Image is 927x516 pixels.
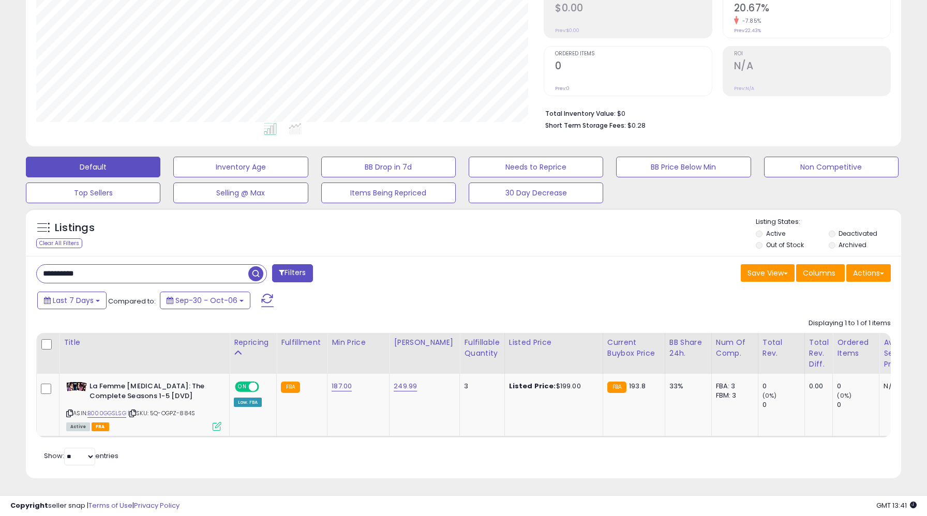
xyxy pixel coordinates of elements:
small: (0%) [837,391,851,400]
small: -7.85% [739,17,761,25]
span: OFF [258,383,274,391]
div: BB Share 24h. [669,337,707,359]
div: Current Buybox Price [607,337,661,359]
div: 0 [762,400,804,409]
div: [PERSON_NAME] [394,337,455,348]
a: 187.00 [332,381,352,391]
div: Min Price [332,337,385,348]
span: $0.28 [627,120,646,130]
button: BB Price Below Min [616,157,751,177]
div: FBA: 3 [716,382,750,391]
img: 41UWLfqgeFL._SL40_.jpg [66,382,87,392]
b: La Femme [MEDICAL_DATA]: The Complete Seasons 1-5 [DVD] [89,382,215,403]
span: Columns [803,268,835,278]
label: Deactivated [839,229,877,238]
a: Terms of Use [88,500,132,510]
div: Fulfillable Quantity [464,337,500,359]
button: Sep-30 - Oct-06 [160,292,250,309]
label: Archived [839,240,866,249]
span: Compared to: [108,296,156,306]
span: All listings currently available for purchase on Amazon [66,422,90,431]
p: Listing States: [756,217,901,227]
h5: Listings [55,221,95,235]
span: ROI [734,51,890,57]
label: Out of Stock [766,240,804,249]
div: 0 [837,400,879,409]
button: Needs to Reprice [469,157,603,177]
div: FBM: 3 [716,391,750,400]
div: Displaying 1 to 1 of 1 items [809,318,891,328]
span: Sep-30 - Oct-06 [175,295,237,306]
a: Privacy Policy [134,500,180,510]
button: Last 7 Days [37,292,107,309]
div: Num of Comp. [716,337,754,359]
button: Non Competitive [764,157,899,177]
div: Avg Selling Price [884,337,921,370]
div: Low. FBA [234,398,262,407]
div: Ordered Items [837,337,875,359]
b: Total Inventory Value: [545,109,616,118]
div: seller snap | | [10,501,180,511]
div: Total Rev. Diff. [809,337,829,370]
div: Repricing [234,337,272,348]
div: 0 [762,382,804,391]
span: 193.8 [629,381,646,391]
div: 0.00 [809,382,825,391]
h2: 20.67% [734,2,890,16]
button: Selling @ Max [173,183,308,203]
strong: Copyright [10,500,48,510]
div: Listed Price [509,337,599,348]
span: | SKU: 5Q-OGPZ-884S [128,409,195,417]
span: 2025-10-14 13:41 GMT [876,500,917,510]
li: $0 [545,107,883,119]
button: 30 Day Decrease [469,183,603,203]
div: $199.00 [509,382,595,391]
small: FBA [607,382,626,393]
div: Clear All Filters [36,238,82,248]
small: FBA [281,382,300,393]
div: 3 [464,382,496,391]
button: Filters [272,264,312,282]
span: Ordered Items [555,51,711,57]
small: (0%) [762,391,777,400]
div: N/A [884,382,918,391]
div: Fulfillment [281,337,323,348]
b: Short Term Storage Fees: [545,121,626,130]
h2: $0.00 [555,2,711,16]
small: Prev: 0 [555,85,570,92]
button: Items Being Repriced [321,183,456,203]
button: Actions [846,264,891,282]
label: Active [766,229,785,238]
span: Show: entries [44,451,118,461]
button: BB Drop in 7d [321,157,456,177]
div: Total Rev. [762,337,800,359]
span: Last 7 Days [53,295,94,306]
div: ASIN: [66,382,221,430]
button: Top Sellers [26,183,160,203]
span: FBA [92,422,109,431]
button: Columns [796,264,845,282]
small: Prev: N/A [734,85,754,92]
span: ON [236,383,249,391]
b: Listed Price: [509,381,556,391]
h2: 0 [555,60,711,74]
h2: N/A [734,60,890,74]
a: B000GGSLSG [87,409,126,418]
div: Title [64,337,225,348]
small: Prev: $0.00 [555,27,579,34]
button: Inventory Age [173,157,308,177]
div: 0 [837,382,879,391]
button: Default [26,157,160,177]
button: Save View [741,264,795,282]
small: Prev: 22.43% [734,27,761,34]
div: 33% [669,382,704,391]
a: 249.99 [394,381,417,391]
